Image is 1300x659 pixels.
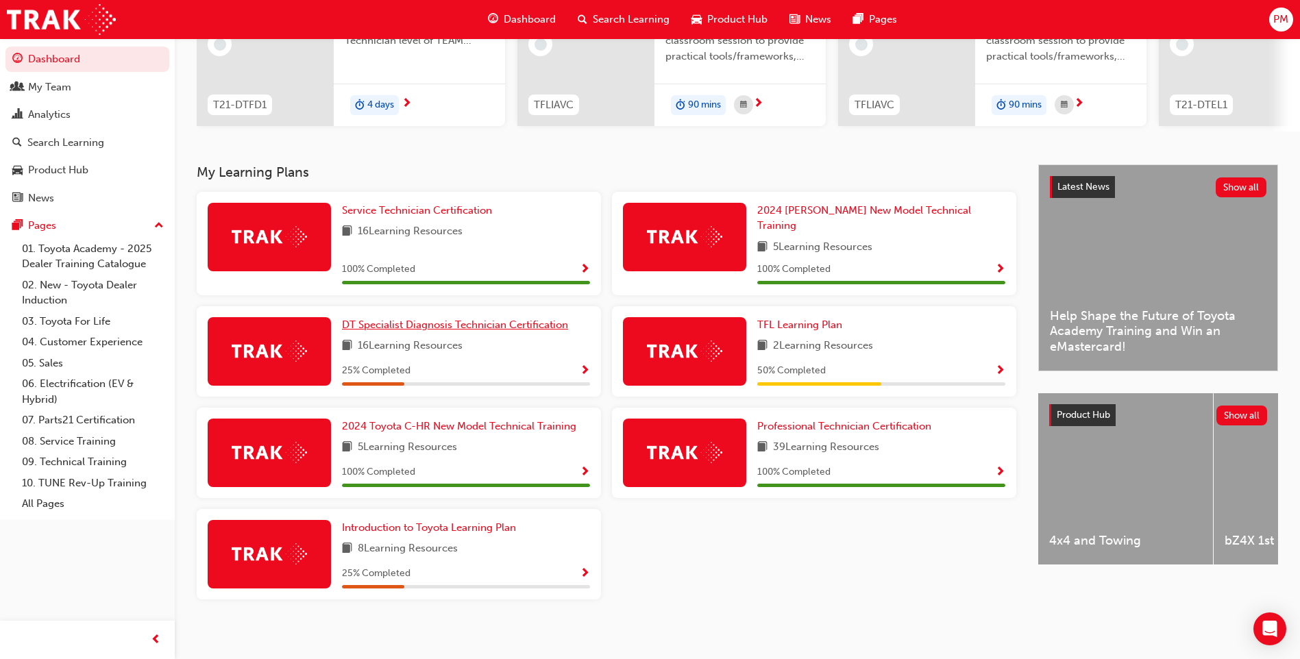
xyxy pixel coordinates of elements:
a: 10. TUNE Rev-Up Training [16,473,169,494]
a: 08. Service Training [16,431,169,452]
span: 2024 Toyota C-HR New Model Technical Training [342,420,576,432]
span: 2024 [PERSON_NAME] New Model Technical Training [757,204,971,232]
span: 8 Learning Resources [358,540,458,558]
span: next-icon [1074,98,1084,110]
a: 03. Toyota For Life [16,311,169,332]
button: PM [1269,8,1293,32]
span: next-icon [753,98,763,110]
span: 5 Learning Resources [773,239,872,256]
span: duration-icon [355,97,365,114]
img: Trak [232,543,307,564]
button: Show Progress [580,565,590,582]
button: DashboardMy TeamAnalyticsSearch LearningProduct HubNews [5,44,169,213]
a: Latest NewsShow allHelp Shape the Future of Toyota Academy Training and Win an eMastercard! [1038,164,1278,371]
span: chart-icon [12,109,23,121]
span: 4 days [367,97,394,113]
button: Pages [5,213,169,238]
a: Product Hub [5,158,169,183]
a: 04. Customer Experience [16,332,169,353]
span: 50 % Completed [757,363,826,379]
a: search-iconSearch Learning [567,5,680,34]
div: News [28,190,54,206]
span: learningRecordVerb_NONE-icon [214,38,226,51]
span: prev-icon [151,632,161,649]
button: Show all [1216,406,1268,425]
a: pages-iconPages [842,5,908,34]
span: 90 mins [1009,97,1042,113]
span: Dashboard [504,12,556,27]
span: 5 Learning Resources [358,439,457,456]
span: Show Progress [580,365,590,377]
span: book-icon [342,540,352,558]
span: Introduction to Toyota Learning Plan [342,521,516,534]
span: people-icon [12,82,23,94]
img: Trak [7,4,116,35]
a: 2024 Toyota C-HR New Model Technical Training [342,419,582,434]
span: 39 Learning Resources [773,439,879,456]
span: Show Progress [580,568,590,580]
span: Show Progress [995,264,1005,276]
span: Show Progress [995,467,1005,479]
span: 100 % Completed [757,464,831,480]
span: car-icon [12,164,23,177]
span: 2 Learning Resources [773,338,873,355]
a: Professional Technician Certification [757,419,937,434]
span: 90 mins [688,97,721,113]
button: Show Progress [995,464,1005,481]
a: Dashboard [5,47,169,72]
a: Analytics [5,102,169,127]
span: calendar-icon [740,97,747,114]
a: My Team [5,75,169,100]
span: 100 % Completed [757,262,831,277]
a: guage-iconDashboard [477,5,567,34]
a: 05. Sales [16,353,169,374]
span: 16 Learning Resources [358,338,463,355]
span: book-icon [342,223,352,240]
a: 4x4 and Towing [1038,393,1213,564]
img: Trak [647,226,722,247]
span: book-icon [757,439,768,456]
span: 100 % Completed [342,464,415,480]
button: Show Progress [995,261,1005,278]
span: learningRecordVerb_NONE-icon [535,38,547,51]
span: search-icon [12,137,22,149]
div: My Team [28,79,71,95]
a: News [5,186,169,211]
span: up-icon [154,217,164,235]
span: duration-icon [996,97,1006,114]
a: 09. Technical Training [16,451,169,473]
span: 100 % Completed [342,262,415,277]
a: Introduction to Toyota Learning Plan [342,520,522,536]
span: TFLIAVC [855,97,894,113]
span: Help Shape the Future of Toyota Academy Training and Win an eMastercard! [1050,308,1266,355]
a: Service Technician Certification [342,203,498,219]
span: 25 % Completed [342,363,410,379]
button: Show Progress [580,464,590,481]
span: 4x4 and Towing [1049,533,1202,549]
span: search-icon [578,11,587,28]
span: book-icon [342,439,352,456]
a: DT Specialist Diagnosis Technician Certification [342,317,574,333]
span: guage-icon [12,53,23,66]
span: news-icon [12,192,23,205]
img: Trak [647,442,722,463]
button: Show Progress [580,362,590,380]
span: pages-icon [853,11,863,28]
span: 16 Learning Resources [358,223,463,240]
a: 06. Electrification (EV & Hybrid) [16,373,169,410]
span: Search Learning [593,12,670,27]
a: car-iconProduct Hub [680,5,778,34]
span: guage-icon [488,11,498,28]
span: Professional Technician Certification [757,420,931,432]
span: Pages [869,12,897,27]
span: learningRecordVerb_NONE-icon [1176,38,1188,51]
a: 02. New - Toyota Dealer Induction [16,275,169,311]
span: book-icon [342,338,352,355]
span: T21-DTFD1 [213,97,267,113]
div: Analytics [28,107,71,123]
a: Search Learning [5,130,169,156]
span: News [805,12,831,27]
a: 07. Parts21 Certification [16,410,169,431]
span: Latest News [1057,181,1109,192]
